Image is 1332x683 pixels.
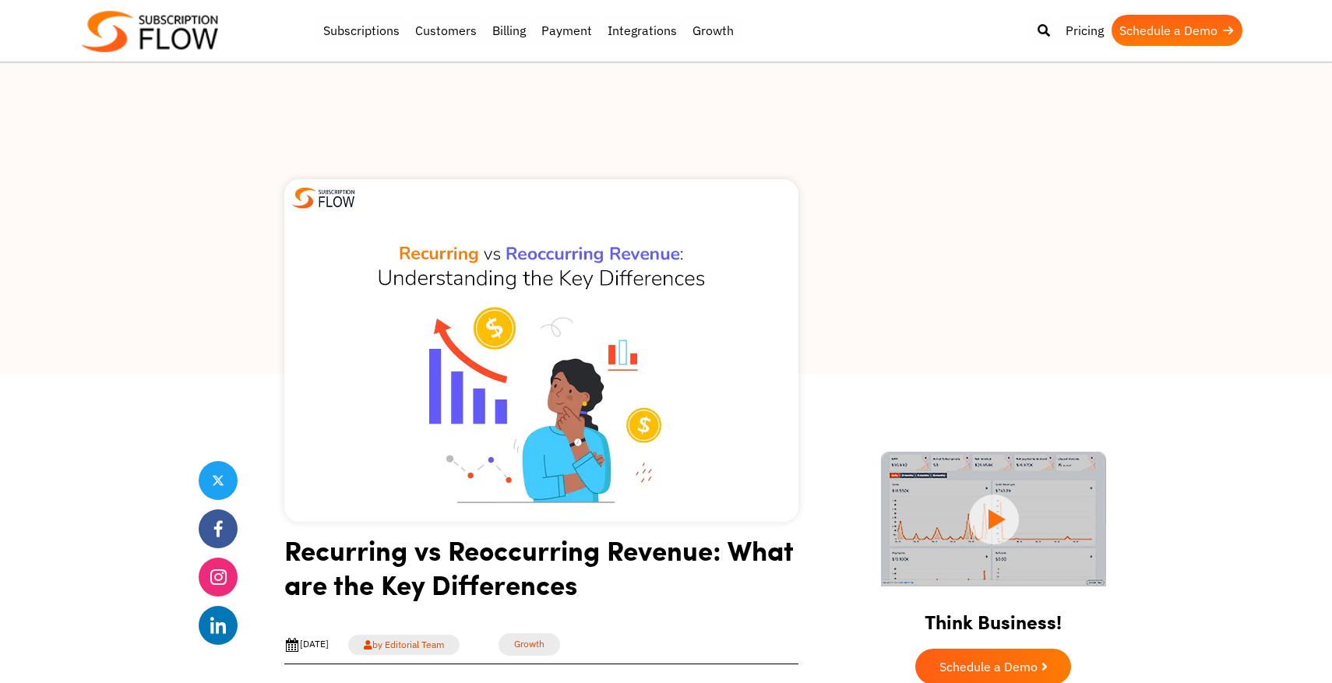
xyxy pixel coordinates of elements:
span: Schedule a Demo [939,660,1038,673]
a: Growth [499,633,560,656]
a: Payment [534,15,600,46]
a: Subscriptions [315,15,407,46]
a: Billing [485,15,534,46]
a: by Editorial Team [348,635,460,655]
a: Growth [685,15,742,46]
a: Integrations [600,15,685,46]
div: [DATE] [284,637,329,653]
h1: Recurring vs Reoccurring Revenue: What are the Key Differences [284,533,798,613]
img: intro video [881,452,1106,586]
a: Schedule a Demo [1112,15,1242,46]
img: Subscriptionflow [82,11,218,52]
a: Pricing [1058,15,1112,46]
img: recurring vs reoccurring revenue [284,179,798,522]
h2: Think Business! [853,591,1133,641]
a: Customers [407,15,485,46]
